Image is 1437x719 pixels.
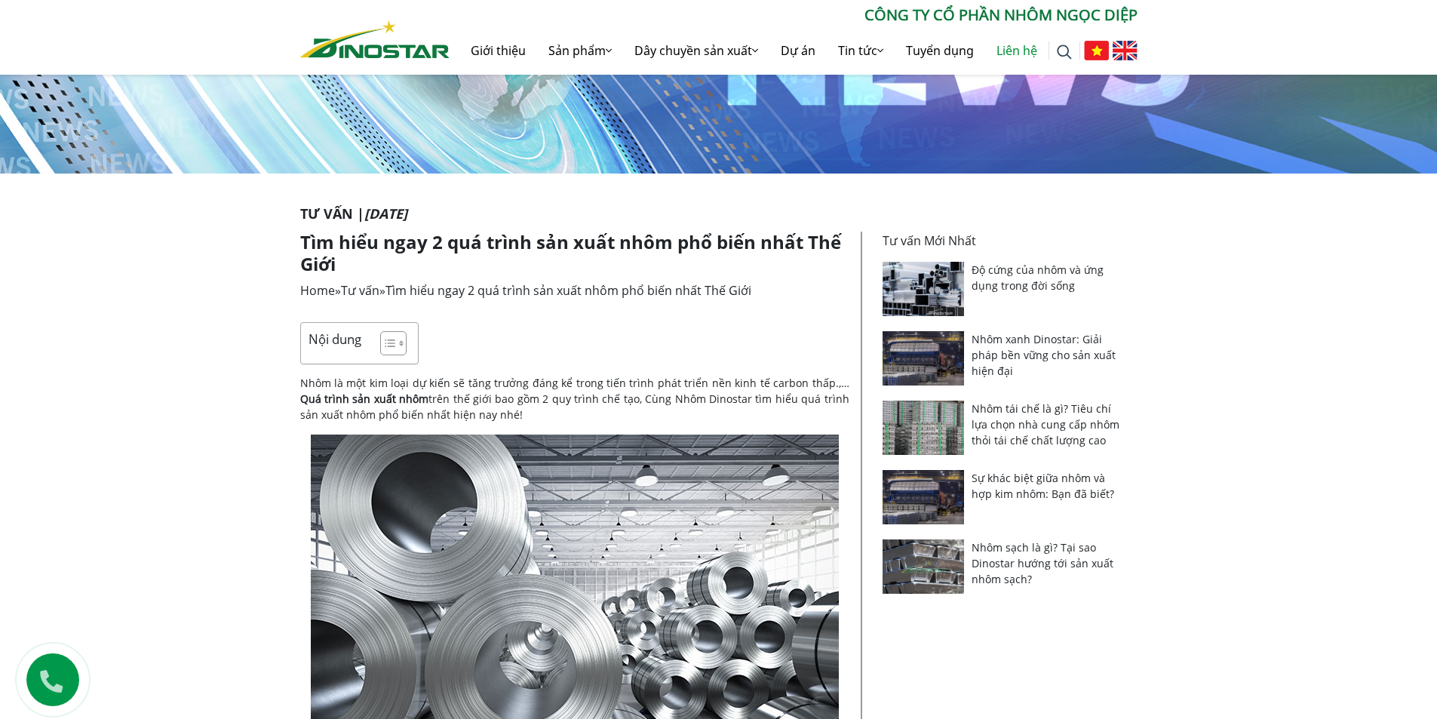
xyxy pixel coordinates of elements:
span: Tìm hiểu ngay 2 quá trình sản xuất nhôm phổ biến nhất Thế Giới [385,282,751,299]
strong: Quá trình sản xuất nhôm [300,392,429,406]
a: Độ cứng của nhôm và ứng dụng trong đời sống [972,263,1104,293]
img: Nhôm tái chế là gì? Tiêu chí lựa chọn nhà cung cấp nhôm thỏi tái chế chất lượng cao [883,401,965,455]
a: Home [300,282,335,299]
a: Tuyển dụng [895,26,985,75]
a: Dự án [769,26,827,75]
a: Nhôm tái chế là gì? Tiêu chí lựa chọn nhà cung cấp nhôm thỏi tái chế chất lượng cao [972,401,1119,447]
a: Giới thiệu [459,26,537,75]
a: Nhôm sạch là gì? Tại sao Dinostar hướng tới sản xuất nhôm sạch? [972,540,1113,586]
img: English [1113,41,1138,60]
img: Nhôm sạch là gì? Tại sao Dinostar hướng tới sản xuất nhôm sạch? [883,539,965,594]
a: Liên hệ [985,26,1049,75]
a: Tin tức [827,26,895,75]
a: Toggle Table of Content [369,330,403,356]
h1: Tìm hiểu ngay 2 quá trình sản xuất nhôm phổ biến nhất Thế Giới [300,232,849,275]
i: [DATE] [364,204,407,223]
span: » » [300,282,751,299]
img: Nhôm Dinostar [300,20,450,58]
img: search [1057,45,1072,60]
a: Dây chuyền sản xuất [623,26,769,75]
p: Tư vấn | [300,204,1138,224]
img: Tiếng Việt [1084,41,1109,60]
a: Sản phẩm [537,26,623,75]
img: Độ cứng của nhôm và ứng dụng trong đời sống [883,262,965,316]
p: Nhôm là một kim loại dự kiến sẽ tăng trưởng đáng kể trong tiến trình phát triển nền kinh tế carbo... [300,375,849,422]
p: Tư vấn Mới Nhất [883,232,1128,250]
a: Tư vấn [341,282,379,299]
a: Nhôm xanh Dinostar: Giải pháp bền vững cho sản xuất hiện đại [972,332,1116,378]
p: CÔNG TY CỔ PHẦN NHÔM NGỌC DIỆP [450,4,1138,26]
a: Sự khác biệt giữa nhôm và hợp kim nhôm: Bạn đã biết? [972,471,1114,501]
img: Nhôm xanh Dinostar: Giải pháp bền vững cho sản xuất hiện đại [883,331,965,386]
img: Sự khác biệt giữa nhôm và hợp kim nhôm: Bạn đã biết? [883,470,965,524]
p: Nội dung [309,330,361,348]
